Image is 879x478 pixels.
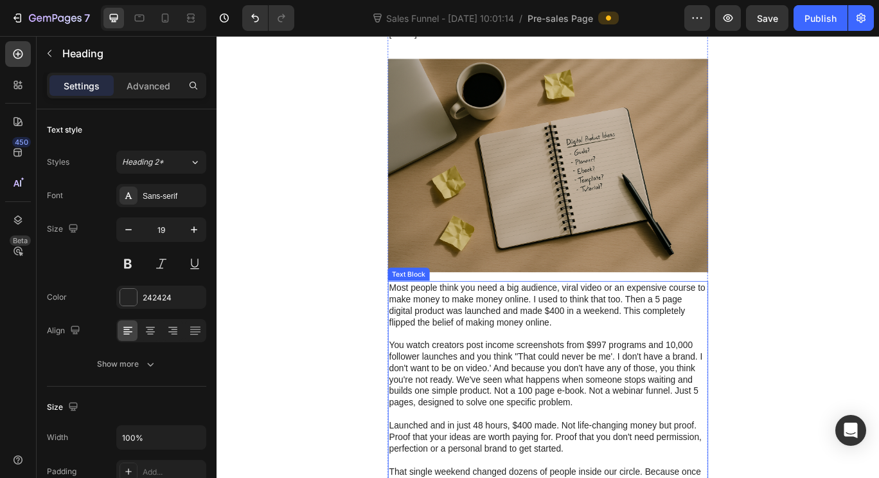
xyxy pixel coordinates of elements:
[84,10,90,26] p: 7
[242,5,294,31] div: Undo/Redo
[143,190,203,202] div: Sans-serif
[10,235,31,246] div: Beta
[804,12,837,25] div: Publish
[202,271,245,283] div: Text Block
[47,466,76,477] div: Padding
[746,5,788,31] button: Save
[47,399,81,416] div: Size
[757,13,778,24] span: Save
[217,36,879,478] iframe: Design area
[143,466,203,478] div: Add...
[519,12,522,25] span: /
[117,426,206,449] input: Auto
[835,415,866,446] div: Open Intercom Messenger
[143,292,203,304] div: 242424
[116,151,206,174] button: Heading 2*
[47,432,68,443] div: Width
[47,156,69,168] div: Styles
[127,79,170,93] p: Advanced
[5,5,96,31] button: 7
[384,12,517,25] span: Sales Funnel - [DATE] 10:01:14
[62,46,201,61] p: Heading
[47,190,63,201] div: Font
[12,137,31,147] div: 450
[47,353,206,376] button: Show more
[64,79,100,93] p: Settings
[528,12,593,25] span: Pre-sales Page
[122,156,164,168] span: Heading 2*
[47,322,83,340] div: Align
[794,5,848,31] button: Publish
[97,358,157,371] div: Show more
[47,291,67,303] div: Color
[47,124,82,136] div: Text style
[47,221,81,238] div: Size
